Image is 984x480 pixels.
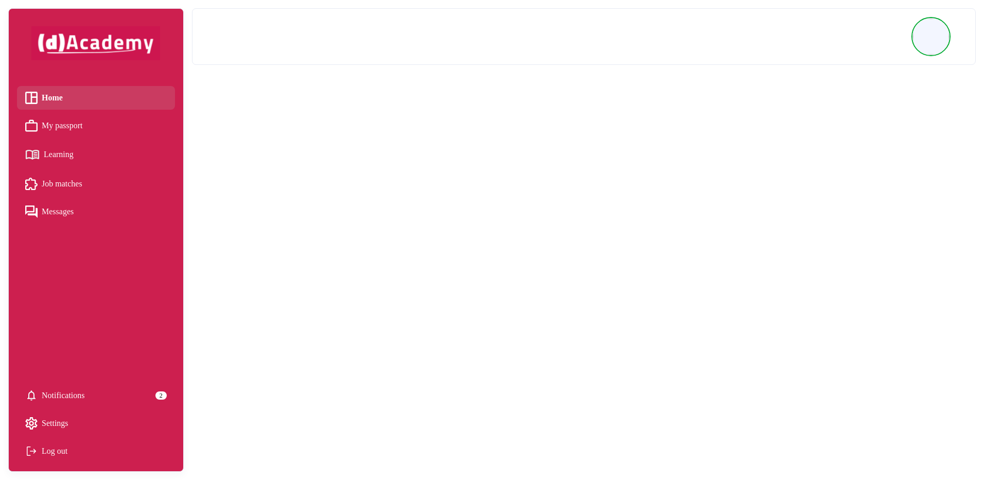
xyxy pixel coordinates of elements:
img: setting [25,417,38,430]
img: Profile [913,19,949,55]
a: Learning iconLearning [25,146,167,164]
img: Job matches icon [25,178,38,190]
a: Messages iconMessages [25,204,167,219]
div: 2 [155,391,167,400]
div: Log out [25,443,167,459]
a: Home iconHome [25,90,167,106]
img: My passport icon [25,119,38,132]
img: Home icon [25,92,38,104]
img: Learning icon [25,146,40,164]
img: dAcademy [31,26,160,60]
span: Job matches [42,176,82,192]
span: Messages [42,204,74,219]
span: My passport [42,118,83,133]
span: Home [42,90,63,106]
span: Notifications [42,388,85,403]
span: Settings [42,416,68,431]
img: Messages icon [25,205,38,218]
a: My passport iconMy passport [25,118,167,133]
span: Learning [44,147,74,162]
img: Log out [25,445,38,457]
a: Job matches iconJob matches [25,176,167,192]
img: setting [25,389,38,402]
